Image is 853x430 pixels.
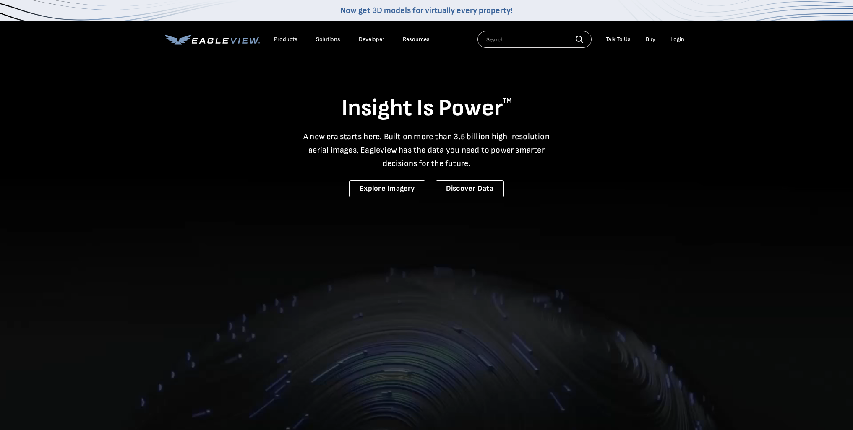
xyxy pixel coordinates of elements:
p: A new era starts here. Built on more than 3.5 billion high-resolution aerial images, Eagleview ha... [298,130,555,170]
a: Discover Data [436,180,504,197]
a: Now get 3D models for virtually every property! [340,5,513,16]
div: Resources [403,36,430,43]
a: Explore Imagery [349,180,425,197]
a: Developer [359,36,384,43]
h1: Insight Is Power [165,94,689,123]
div: Solutions [316,36,340,43]
div: Login [670,36,684,43]
div: Products [274,36,297,43]
a: Buy [646,36,655,43]
input: Search [477,31,592,48]
div: Talk To Us [606,36,631,43]
sup: TM [503,97,512,105]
